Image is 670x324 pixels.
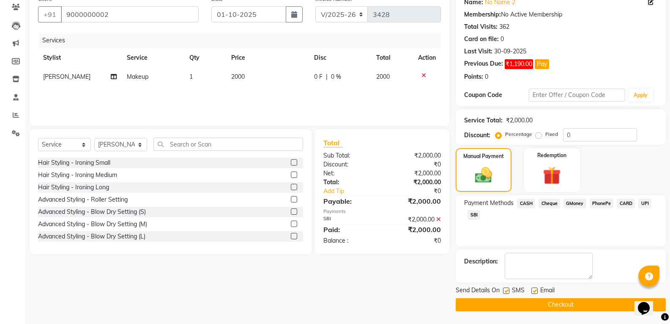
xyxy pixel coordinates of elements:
div: Advanced Styling - Blow Dry Setting (M) [38,220,147,229]
input: Search or Scan [153,138,303,151]
th: Stylist [38,48,122,67]
div: Previous Due: [464,59,503,69]
div: Hair Styling - Ironing Medium [38,171,117,180]
span: UPI [638,199,651,208]
span: PhonePe [590,199,614,208]
span: 0 F [314,72,323,81]
div: ₹2,000.00 [382,196,447,206]
span: Makeup [127,73,148,80]
input: Enter Offer / Coupon Code [529,89,625,102]
div: ₹2,000.00 [382,169,447,178]
img: _cash.svg [470,165,498,185]
span: SBI [468,210,480,220]
div: Coupon Code [464,91,528,100]
span: Send Details On [456,286,500,296]
span: Payment Methods [464,199,514,208]
label: Redemption [537,152,566,159]
div: Sub Total: [317,151,382,160]
button: Apply [629,89,653,102]
iframe: chat widget [634,290,662,316]
span: 0 % [331,72,341,81]
div: Hair Styling - Ironing Small [38,158,110,167]
div: Membership: [464,10,501,19]
input: Search by Name/Mobile/Email/Code [61,6,199,22]
span: GMoney [563,199,586,208]
div: 0 [485,72,488,81]
div: Services [39,33,447,48]
div: Total: [317,178,382,187]
div: Description: [464,257,498,266]
div: Balance : [317,236,382,245]
label: Fixed [545,130,558,138]
label: Percentage [505,130,532,138]
span: 2000 [376,73,390,80]
button: Pay [535,59,549,69]
span: CASH [517,199,535,208]
div: Points: [464,72,483,81]
div: Last Visit: [464,47,492,56]
th: Action [413,48,441,67]
div: Service Total: [464,116,503,125]
div: ₹2,000.00 [382,215,447,224]
span: CARD [617,199,635,208]
div: Advanced Styling - Blow Dry Setting (L) [38,232,145,241]
div: Discount: [464,131,490,140]
div: Paid: [317,224,382,235]
div: 362 [499,22,509,31]
div: ₹2,000.00 [382,224,447,235]
div: Hair Styling - Ironing Long [38,183,109,192]
span: SMS [512,286,525,296]
div: Advanced Styling - Roller Setting [38,195,128,204]
div: Card on file: [464,35,499,44]
div: Payments [323,208,441,215]
div: ₹2,000.00 [506,116,533,125]
th: Disc [309,48,372,67]
div: ₹2,000.00 [382,178,447,187]
span: 1 [189,73,193,80]
div: ₹0 [382,160,447,169]
img: _gift.svg [537,164,566,187]
th: Qty [184,48,226,67]
span: 2000 [231,73,245,80]
div: No Active Membership [464,10,657,19]
span: ₹1,190.00 [505,59,533,69]
div: SBI [317,215,382,224]
div: ₹2,000.00 [382,151,447,160]
label: Manual Payment [463,152,504,160]
span: Cheque [539,199,560,208]
span: | [326,72,328,81]
div: 0 [500,35,504,44]
div: ₹0 [382,236,447,245]
div: Payable: [317,196,382,206]
th: Service [122,48,184,67]
div: Net: [317,169,382,178]
div: Total Visits: [464,22,498,31]
div: Discount: [317,160,382,169]
th: Total [371,48,413,67]
span: Email [540,286,555,296]
div: ₹0 [393,187,447,196]
button: +91 [38,6,62,22]
button: Checkout [456,298,666,311]
th: Price [226,48,309,67]
div: 30-09-2025 [494,47,526,56]
a: Add Tip [317,187,393,196]
span: [PERSON_NAME] [43,73,90,80]
div: Advanced Styling - Blow Dry Setting (S) [38,208,146,216]
span: Total [323,138,343,147]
